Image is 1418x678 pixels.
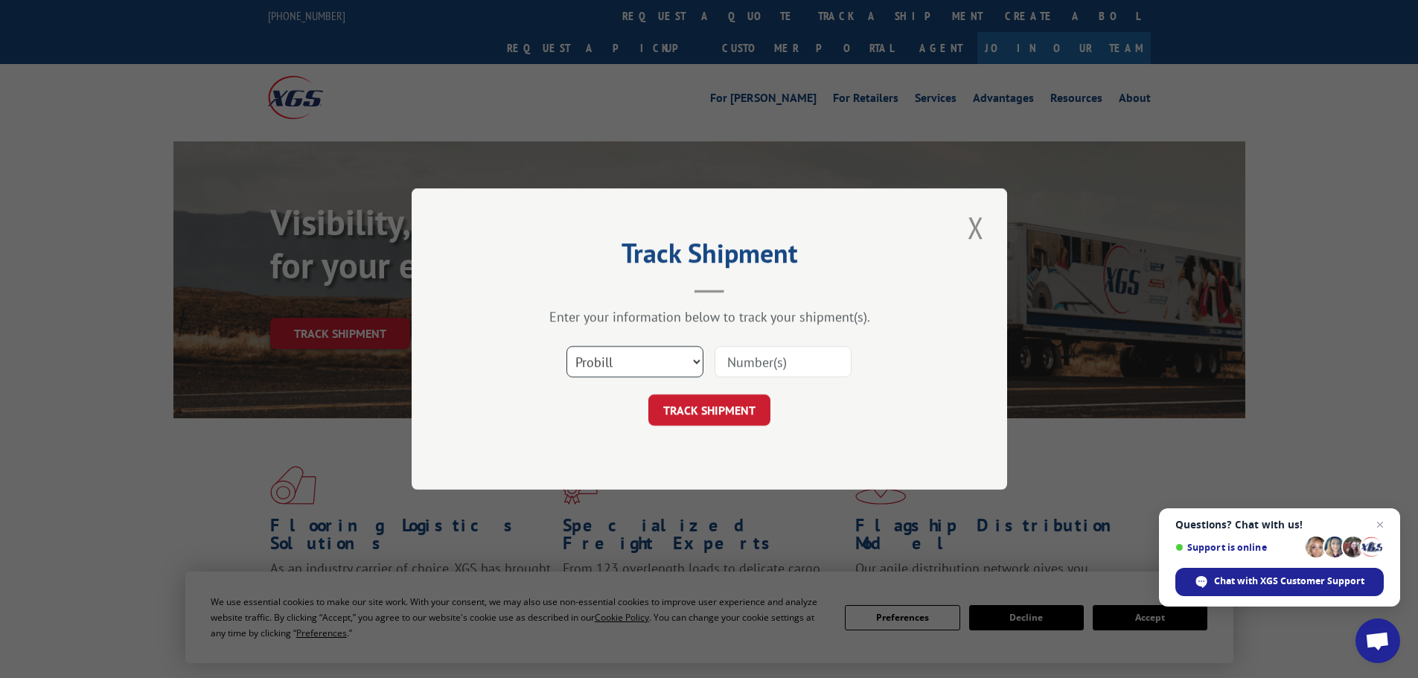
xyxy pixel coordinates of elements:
[1175,519,1384,531] span: Questions? Chat with us!
[486,243,933,271] h2: Track Shipment
[1175,542,1300,553] span: Support is online
[715,346,852,377] input: Number(s)
[1355,618,1400,663] a: Open chat
[963,207,989,248] button: Close modal
[486,308,933,325] div: Enter your information below to track your shipment(s).
[1214,575,1364,588] span: Chat with XGS Customer Support
[648,394,770,426] button: TRACK SHIPMENT
[1175,568,1384,596] span: Chat with XGS Customer Support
